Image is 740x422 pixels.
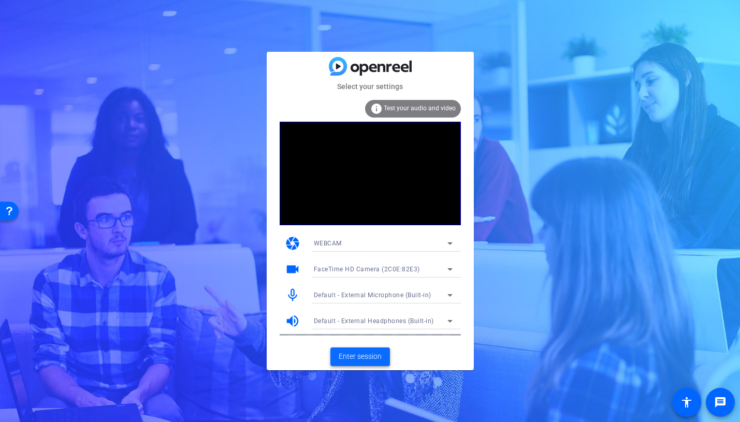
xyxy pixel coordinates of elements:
[714,396,727,409] mat-icon: message
[267,81,474,92] mat-card-subtitle: Select your settings
[384,105,456,112] span: Test your audio and video
[680,396,693,409] mat-icon: accessibility
[285,287,300,303] mat-icon: mic_none
[330,347,390,366] button: Enter session
[285,261,300,277] mat-icon: videocam
[314,240,342,247] span: WEBCAM
[329,57,412,75] img: blue-gradient.svg
[314,266,420,273] span: FaceTime HD Camera (2C0E:82E3)
[285,236,300,251] mat-icon: camera
[285,313,300,329] mat-icon: volume_up
[314,292,431,299] span: Default - External Microphone (Built-in)
[370,103,383,115] mat-icon: info
[314,317,434,325] span: Default - External Headphones (Built-in)
[339,351,382,362] span: Enter session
